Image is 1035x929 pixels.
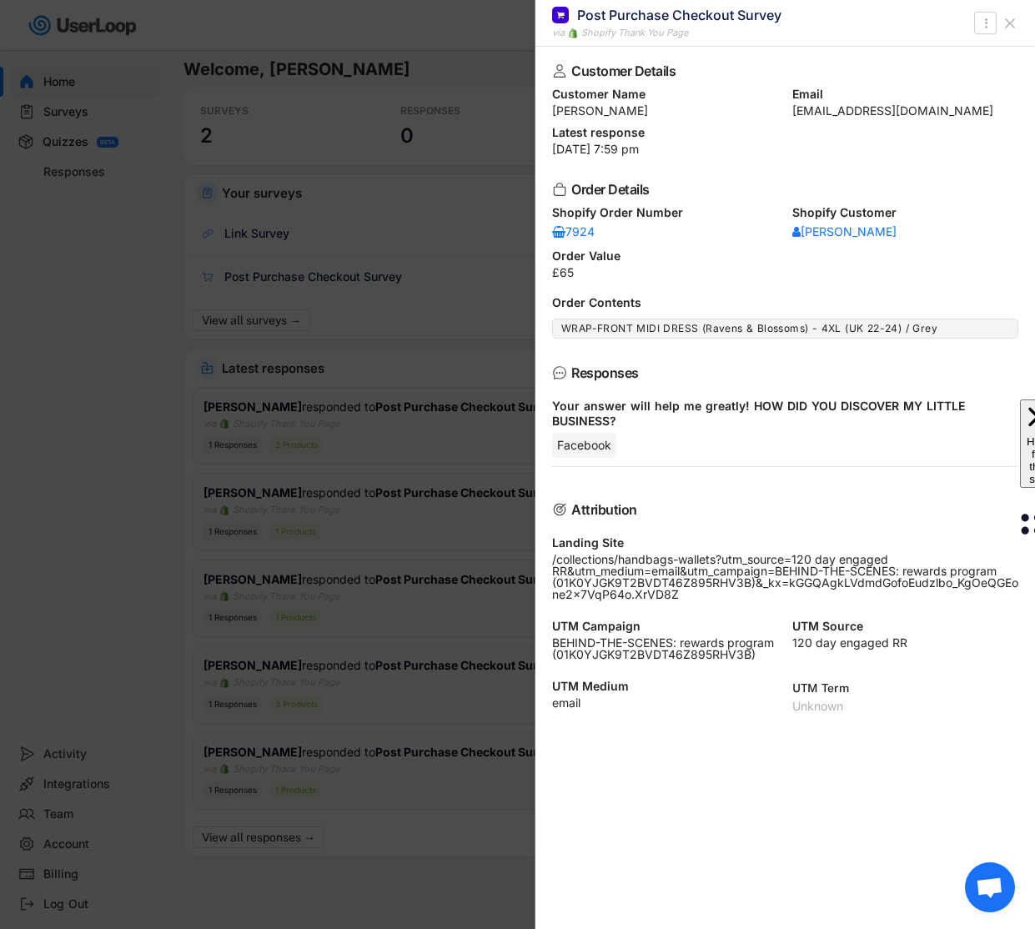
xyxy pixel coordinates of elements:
a: 7924 [552,223,602,240]
div: Responses [571,366,992,379]
a: [PERSON_NAME] [792,223,897,240]
div: Unknown [792,701,1019,712]
div: Customer Name [552,88,779,100]
div: Customer Details [571,64,992,78]
div: UTM Campaign [552,620,779,632]
div: [PERSON_NAME] [792,226,897,238]
div: Shopify Order Number [552,207,779,218]
div: Your answer will help me greatly! HOW DID YOU DISCOVER MY LITTLE BUSINESS? [552,399,1005,429]
button:  [977,13,994,33]
div: Facebook [552,433,616,458]
div: Landing Site [552,537,1018,549]
div: Shopify Thank You Page [581,26,688,40]
div: UTM Term [792,680,1019,695]
div: Attribution [571,503,992,516]
div: Latest response [552,127,1018,138]
div: £65 [552,267,1018,279]
div: /collections/handbags-wallets?utm_source=120 day engaged RR&utm_medium=email&utm_campaign=BEHIND-... [552,554,1018,600]
div: email [552,697,779,709]
div: WRAP-FRONT MIDI DRESS (Ravens & Blossoms) - 4XL (UK 22-24) / Grey [561,322,1009,335]
div: UTM Medium [552,680,779,692]
div: 7924 [552,226,602,238]
div: Order Contents [552,297,1018,309]
div: Email [792,88,1019,100]
div: BEHIND-THE-SCENES: rewards program (01K0YJGK9T2BVDT46Z895RHV3B) [552,637,779,660]
div: Order Details [571,183,992,196]
div: [DATE] 7:59 pm [552,143,1018,155]
div: Shopify Customer [792,207,1019,218]
div: via [552,26,565,40]
text:  [984,14,987,32]
div: UTM Source [792,620,1019,632]
div: 120 day engaged RR [792,637,1019,649]
div: Post Purchase Checkout Survey [577,6,781,24]
img: 1156660_ecommerce_logo_shopify_icon%20%281%29.png [568,28,578,38]
div: Open chat [965,862,1015,912]
div: Order Value [552,250,1018,262]
div: [PERSON_NAME] [552,105,779,117]
div: [EMAIL_ADDRESS][DOMAIN_NAME] [792,105,1019,117]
